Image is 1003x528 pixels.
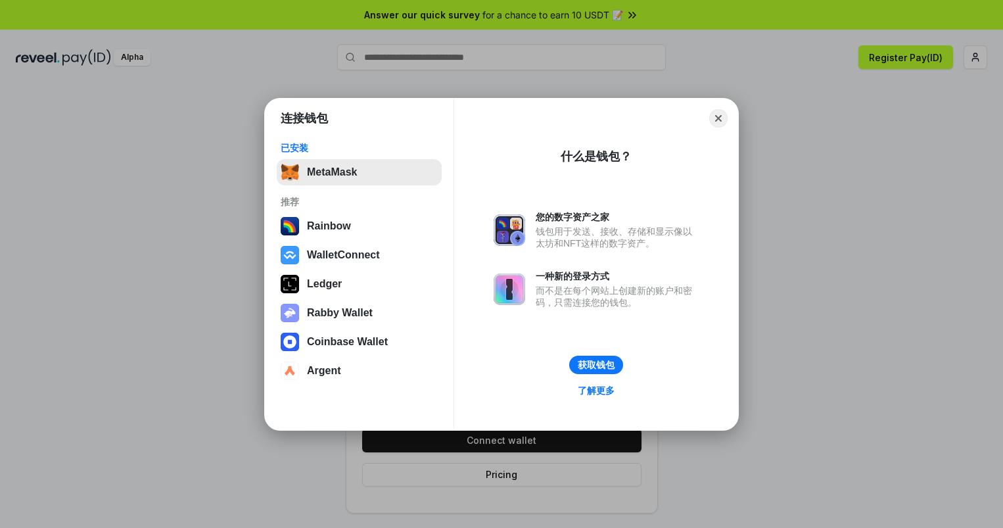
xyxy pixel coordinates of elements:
div: 已安装 [281,142,438,154]
div: Rabby Wallet [307,307,373,319]
button: Rainbow [277,213,442,239]
div: 钱包用于发送、接收、存储和显示像以太坊和NFT这样的数字资产。 [536,226,699,249]
button: WalletConnect [277,242,442,268]
img: svg+xml,%3Csvg%20width%3D%22120%22%20height%3D%22120%22%20viewBox%3D%220%200%20120%20120%22%20fil... [281,217,299,235]
div: Ledger [307,278,342,290]
div: MetaMask [307,166,357,178]
button: 获取钱包 [569,356,623,374]
img: svg+xml,%3Csvg%20xmlns%3D%22http%3A%2F%2Fwww.w3.org%2F2000%2Fsvg%22%20fill%3D%22none%22%20viewBox... [281,304,299,322]
div: 什么是钱包？ [561,149,632,164]
div: 而不是在每个网站上创建新的账户和密码，只需连接您的钱包。 [536,285,699,308]
div: Argent [307,365,341,377]
img: svg+xml,%3Csvg%20width%3D%2228%22%20height%3D%2228%22%20viewBox%3D%220%200%2028%2028%22%20fill%3D... [281,362,299,380]
button: Close [709,109,728,128]
img: svg+xml,%3Csvg%20xmlns%3D%22http%3A%2F%2Fwww.w3.org%2F2000%2Fsvg%22%20fill%3D%22none%22%20viewBox... [494,274,525,305]
img: svg+xml,%3Csvg%20xmlns%3D%22http%3A%2F%2Fwww.w3.org%2F2000%2Fsvg%22%20width%3D%2228%22%20height%3... [281,275,299,293]
button: Rabby Wallet [277,300,442,326]
div: 获取钱包 [578,359,615,371]
button: Coinbase Wallet [277,329,442,355]
div: 了解更多 [578,385,615,396]
a: 了解更多 [570,382,622,399]
div: Rainbow [307,220,351,232]
div: 一种新的登录方式 [536,270,699,282]
button: Argent [277,358,442,384]
img: svg+xml,%3Csvg%20xmlns%3D%22http%3A%2F%2Fwww.w3.org%2F2000%2Fsvg%22%20fill%3D%22none%22%20viewBox... [494,214,525,246]
div: WalletConnect [307,249,380,261]
button: Ledger [277,271,442,297]
img: svg+xml,%3Csvg%20fill%3D%22none%22%20height%3D%2233%22%20viewBox%3D%220%200%2035%2033%22%20width%... [281,163,299,181]
button: MetaMask [277,159,442,185]
div: 推荐 [281,196,438,208]
h1: 连接钱包 [281,110,328,126]
div: Coinbase Wallet [307,336,388,348]
img: svg+xml,%3Csvg%20width%3D%2228%22%20height%3D%2228%22%20viewBox%3D%220%200%2028%2028%22%20fill%3D... [281,333,299,351]
img: svg+xml,%3Csvg%20width%3D%2228%22%20height%3D%2228%22%20viewBox%3D%220%200%2028%2028%22%20fill%3D... [281,246,299,264]
div: 您的数字资产之家 [536,211,699,223]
